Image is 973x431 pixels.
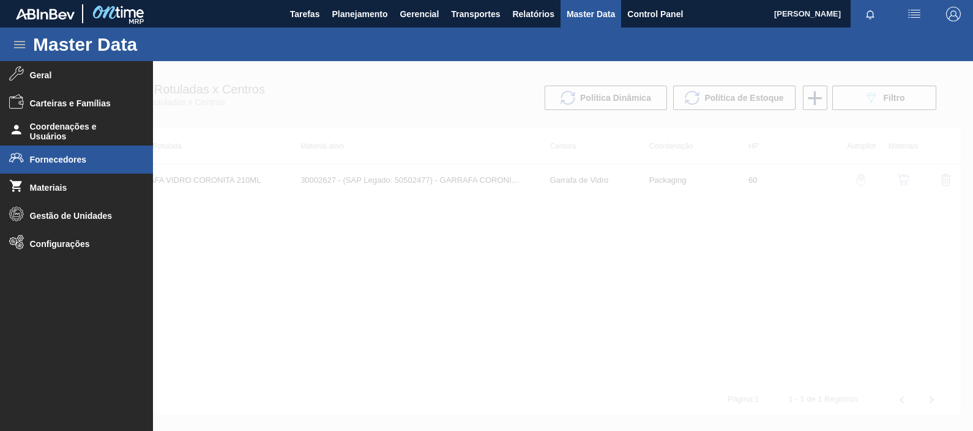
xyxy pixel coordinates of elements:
span: Coordenações e Usuários [30,122,131,141]
span: Master Data [567,7,615,21]
span: Fornecedores [30,155,131,164]
img: TNhmsLtSVTkK8tSr43FrP2fwEKptu5GPRR3wAAAABJRU5ErkJggg== [16,9,75,20]
span: Carteiras e Famílias [30,98,131,108]
span: Relatórios [512,7,554,21]
span: Geral [30,70,131,80]
span: Gestão de Unidades [30,211,131,221]
span: Gerencial [400,7,439,21]
span: Tarefas [290,7,320,21]
img: Logout [946,7,961,21]
span: Materiais [30,183,131,193]
span: Control Panel [627,7,683,21]
img: userActions [907,7,922,21]
button: Notificações [851,6,890,23]
h1: Master Data [33,37,250,51]
span: Configurações [30,239,131,249]
span: Transportes [451,7,500,21]
span: Planejamento [332,7,387,21]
